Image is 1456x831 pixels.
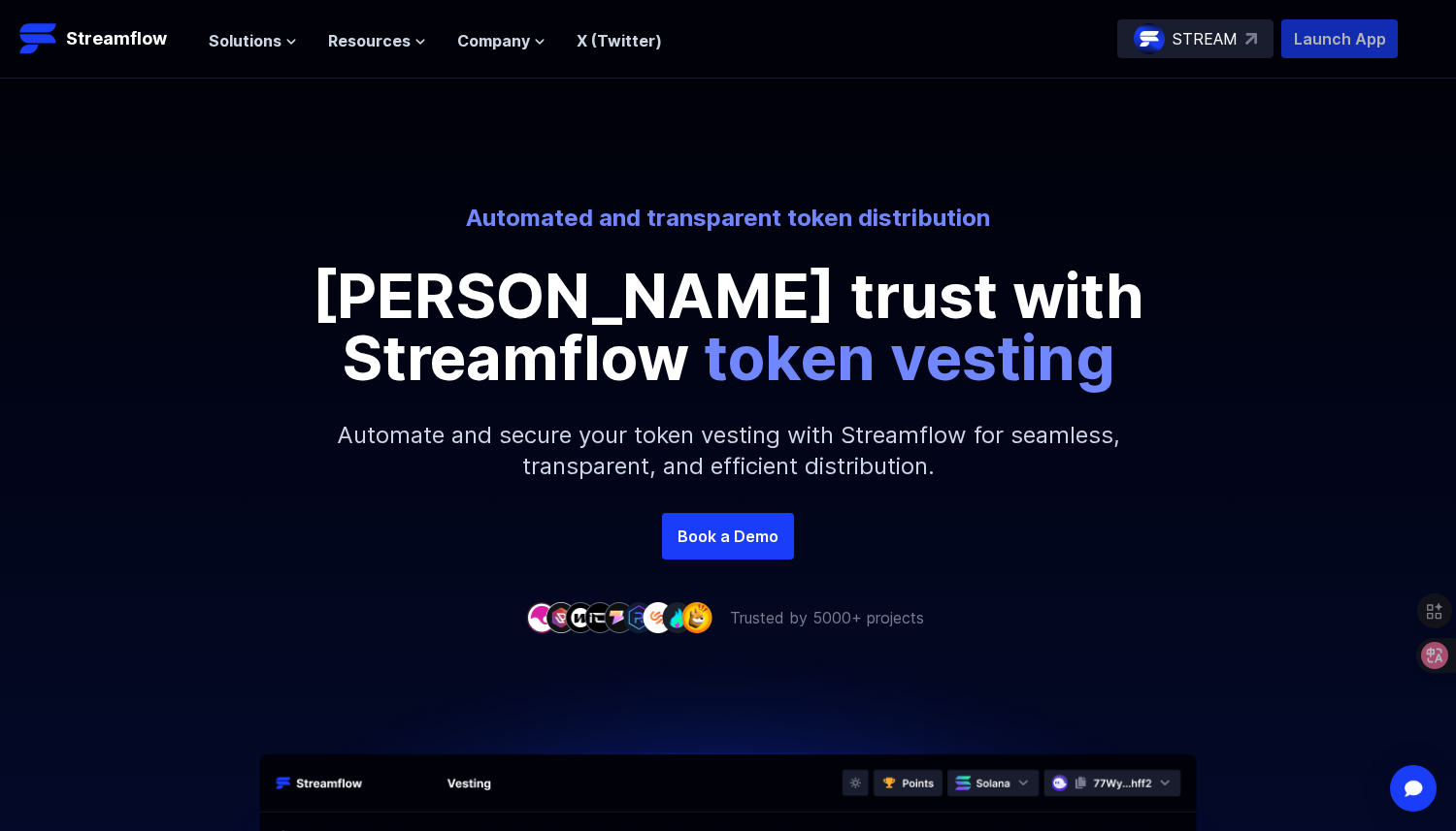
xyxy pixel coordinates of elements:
[577,31,662,50] a: X (Twitter)
[643,602,674,632] img: company-7
[681,602,712,632] img: company-9
[457,29,546,52] button: Company
[19,19,58,58] img: Streamflow Logo
[311,389,1145,513] p: Automate and secure your token vesting with Streamflow for seamless, transparent, and efficient d...
[328,29,411,52] span: Resources
[584,602,615,632] img: company-4
[1117,19,1274,58] a: STREAM
[328,29,426,52] button: Resources
[1390,765,1437,812] div: Open Intercom Messenger
[704,320,1115,395] span: token vesting
[662,513,794,559] a: Book a Demo
[66,25,167,52] p: Streamflow
[730,606,924,629] p: Trusted by 5000+ projects
[1173,27,1238,50] p: STREAM
[526,602,557,632] img: company-1
[662,602,693,632] img: company-8
[565,602,596,632] img: company-3
[1281,19,1398,58] button: Launch App
[1245,33,1257,45] img: top-right-arrow.svg
[457,29,530,52] span: Company
[291,265,1165,389] p: [PERSON_NAME] trust with Streamflow
[623,602,654,632] img: company-6
[190,203,1266,234] p: Automated and transparent token distribution
[19,19,189,58] a: Streamflow
[1134,23,1165,54] img: streamflow-logo-circle.png
[209,29,281,52] span: Solutions
[546,602,577,632] img: company-2
[209,29,297,52] button: Solutions
[604,602,635,632] img: company-5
